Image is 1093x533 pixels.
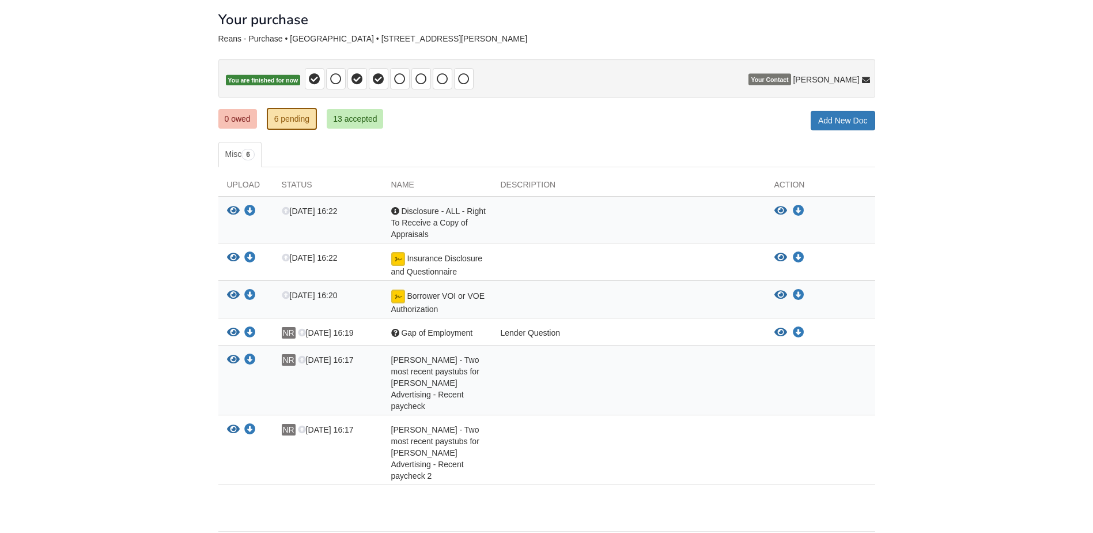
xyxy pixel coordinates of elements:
[244,329,256,338] a: Download Gap of Employment
[793,328,804,337] a: Download Gap of Employment
[267,108,317,130] a: 6 pending
[227,354,240,366] button: View Nicholas Reans - Two most recent paystubs for Mudd Advertising - Recent paycheck
[391,207,486,239] span: Disclosure - ALL - Right To Receive a Copy of Appraisals
[244,426,256,435] a: Download Nicholas Reans - Two most recent paystubs for Mudd Advertising - Recent paycheck 2
[774,205,787,217] button: View Disclosure - ALL - Right To Receive a Copy of Appraisals
[227,252,240,264] button: View Insurance Disclosure and Questionnaire
[766,179,875,196] div: Action
[282,291,338,300] span: [DATE] 16:20
[811,111,875,130] a: Add New Doc
[227,290,240,302] button: View Borrower VOI or VOE Authorization
[282,327,296,339] span: NR
[244,356,256,365] a: Download Nicholas Reans - Two most recent paystubs for Mudd Advertising - Recent paycheck
[282,424,296,436] span: NR
[793,291,804,300] a: Download Borrower VOI or VOE Authorization
[383,179,492,196] div: Name
[793,253,804,262] a: Download Insurance Disclosure and Questionnaire
[793,207,804,216] a: Download Disclosure - ALL - Right To Receive a Copy of Appraisals
[282,253,338,262] span: [DATE] 16:22
[227,205,240,217] button: View Disclosure - ALL - Right To Receive a Copy of Appraisals
[218,142,262,167] a: Misc
[793,74,859,85] span: [PERSON_NAME]
[748,74,791,85] span: Your Contact
[273,179,383,196] div: Status
[282,207,338,216] span: [DATE] 16:22
[774,252,787,264] button: View Insurance Disclosure and Questionnaire
[282,354,296,366] span: NR
[492,179,766,196] div: Description
[298,425,354,434] span: [DATE] 16:17
[241,149,255,160] span: 6
[391,291,485,314] span: Borrower VOI or VOE Authorization
[774,327,787,339] button: View Gap of Employment
[391,355,479,411] span: [PERSON_NAME] - Two most recent paystubs for [PERSON_NAME] Advertising - Recent paycheck
[244,291,256,301] a: Download Borrower VOI or VOE Authorization
[391,425,479,481] span: [PERSON_NAME] - Two most recent paystubs for [PERSON_NAME] Advertising - Recent paycheck 2
[227,327,240,339] button: View Gap of Employment
[218,34,875,44] div: Reans - Purchase • [GEOGRAPHIC_DATA] • [STREET_ADDRESS][PERSON_NAME]
[391,252,405,266] img: Document fully signed
[298,328,354,337] span: [DATE] 16:19
[327,109,383,129] a: 13 accepted
[298,355,354,365] span: [DATE] 16:17
[226,75,301,86] span: You are finished for now
[218,179,273,196] div: Upload
[391,254,483,276] span: Insurance Disclosure and Questionnaire
[401,328,472,337] span: Gap of Employment
[218,12,308,27] h1: Your purchase
[244,207,256,216] a: Download Disclosure - ALL - Right To Receive a Copy of Appraisals
[774,290,787,301] button: View Borrower VOI or VOE Authorization
[227,424,240,436] button: View Nicholas Reans - Two most recent paystubs for Mudd Advertising - Recent paycheck 2
[218,109,257,129] a: 0 owed
[492,327,766,342] div: Lender Question
[391,290,405,303] img: Document fully signed
[244,254,256,263] a: Download Insurance Disclosure and Questionnaire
